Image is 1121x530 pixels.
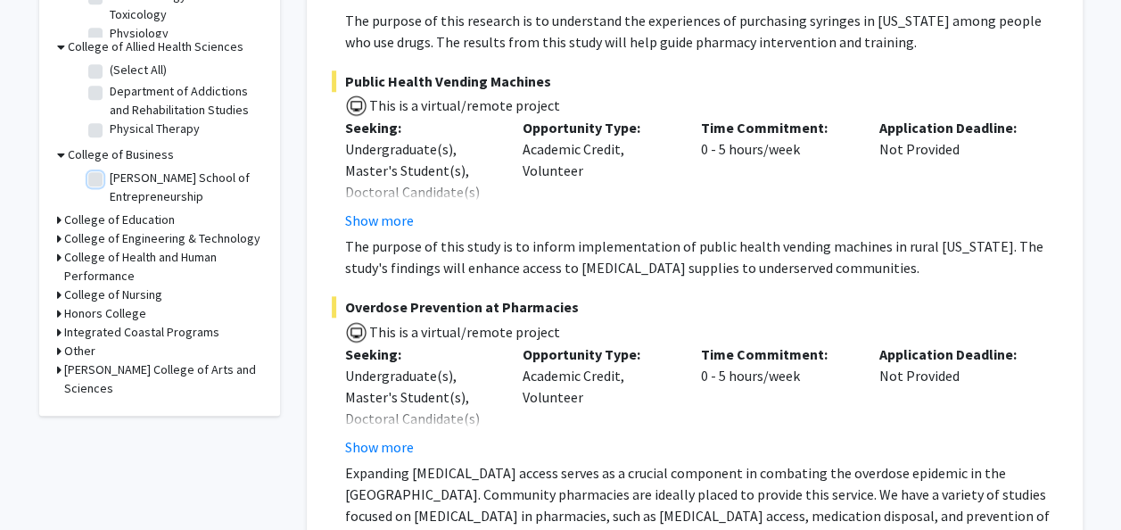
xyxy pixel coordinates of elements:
button: Show more [345,210,414,231]
span: This is a virtual/remote project [367,323,560,341]
h3: College of Nursing [64,286,162,304]
button: Show more [345,436,414,458]
div: Academic Credit, Volunteer [509,117,688,231]
h3: College of Allied Health Sciences [68,37,243,56]
p: Seeking: [345,344,497,365]
span: Public Health Vending Machines [332,70,1058,92]
p: Opportunity Type: [523,344,674,365]
div: Undergraduate(s), Master's Student(s), Doctoral Candidate(s) (PhD, MD, DMD, PharmD, etc.), Postdo... [345,138,497,352]
label: Physical Therapy [110,120,200,138]
p: The purpose of this research is to understand the experiences of purchasing syringes in [US_STATE... [345,10,1058,53]
h3: College of Business [68,145,174,164]
label: Department of Addictions and Rehabilitation Studies [110,82,258,120]
h3: College of Health and Human Performance [64,248,262,286]
p: Application Deadline: [879,344,1031,365]
div: Not Provided [866,344,1044,458]
iframe: Chat [13,450,76,517]
div: 0 - 5 hours/week [688,344,866,458]
h3: Other [64,342,95,360]
div: Not Provided [866,117,1044,231]
label: [PERSON_NAME] School of Entrepreneurship [110,169,258,206]
p: Opportunity Type: [523,117,674,138]
h3: Integrated Coastal Programs [64,323,219,342]
span: Overdose Prevention at Pharmacies [332,296,1058,318]
h3: College of Education [64,211,175,229]
label: (Select All) [110,61,167,79]
h3: College of Engineering & Technology [64,229,260,248]
p: Time Commitment: [701,344,853,365]
p: The purpose of this study is to inform implementation of public health vending machines in rural ... [345,236,1058,278]
p: Seeking: [345,117,497,138]
p: Time Commitment: [701,117,853,138]
h3: [PERSON_NAME] College of Arts and Sciences [64,360,262,398]
div: Academic Credit, Volunteer [509,344,688,458]
span: This is a virtual/remote project [367,96,560,114]
h3: Honors College [64,304,146,323]
label: Physiology [110,24,169,43]
div: 0 - 5 hours/week [688,117,866,231]
p: Application Deadline: [879,117,1031,138]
